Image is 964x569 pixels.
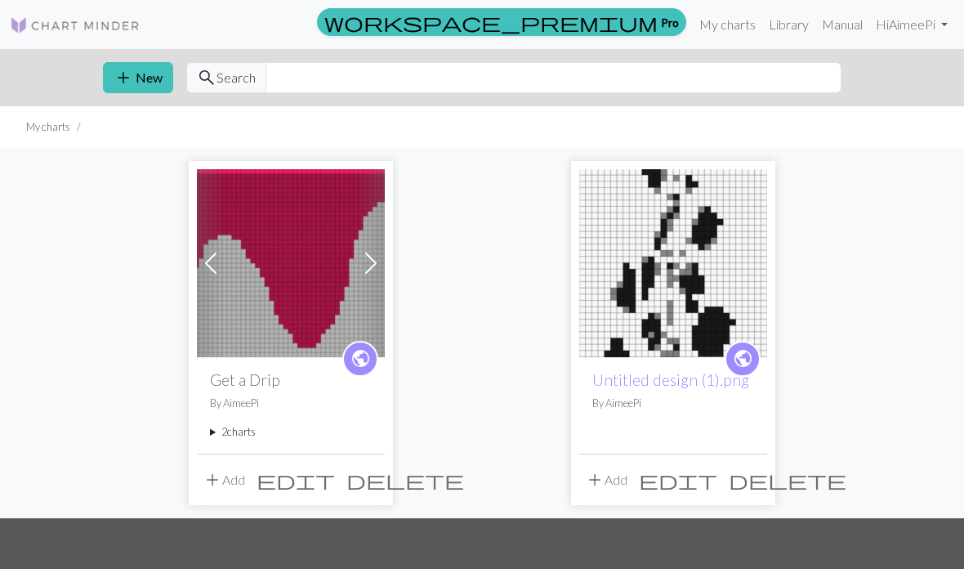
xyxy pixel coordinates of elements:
p: By AimeePi [592,396,754,411]
span: edit [257,468,335,491]
a: public [725,341,761,377]
button: Delete [723,464,852,495]
span: workspace_premium [324,11,658,34]
a: HiAimeePi [869,8,954,41]
i: Edit [639,470,717,490]
img: Get a Drip [197,169,385,357]
li: My charts [26,119,70,135]
i: public [733,343,753,375]
i: public [350,343,371,375]
button: New [103,62,173,93]
a: Manual [815,8,869,41]
button: Add [579,464,633,495]
a: My charts [693,8,762,41]
span: edit [639,468,717,491]
span: add [203,468,222,491]
span: public [350,346,371,371]
a: public [342,341,378,377]
i: Edit [257,470,335,490]
span: Search [216,68,256,87]
button: Delete [341,464,470,495]
p: By AimeePi [210,396,372,411]
button: Edit [633,464,723,495]
a: Get a Drip [197,253,385,269]
a: Library [762,8,815,41]
a: Pro [317,8,686,36]
span: search [197,66,216,89]
a: Untitled design (1).png [592,370,749,389]
span: public [733,346,753,371]
span: delete [346,468,464,491]
span: delete [729,468,846,491]
img: Untitled design (1).png [579,169,767,357]
h2: Get a Drip [210,370,372,389]
span: add [114,66,133,89]
button: Edit [251,464,341,495]
button: Add [197,464,251,495]
img: Logo [10,16,141,35]
span: add [585,468,605,491]
a: Untitled design (1).png [579,253,767,269]
summary: 2charts [210,424,372,440]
